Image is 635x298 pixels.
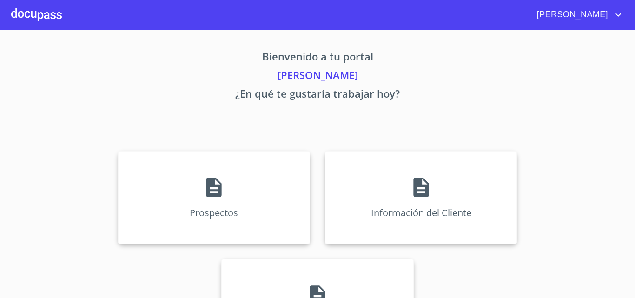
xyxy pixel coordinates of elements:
[31,49,604,67] p: Bienvenido a tu portal
[31,67,604,86] p: [PERSON_NAME]
[530,7,624,22] button: account of current user
[31,86,604,105] p: ¿En qué te gustaría trabajar hoy?
[190,206,238,219] p: Prospectos
[371,206,471,219] p: Información del Cliente
[530,7,613,22] span: [PERSON_NAME]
